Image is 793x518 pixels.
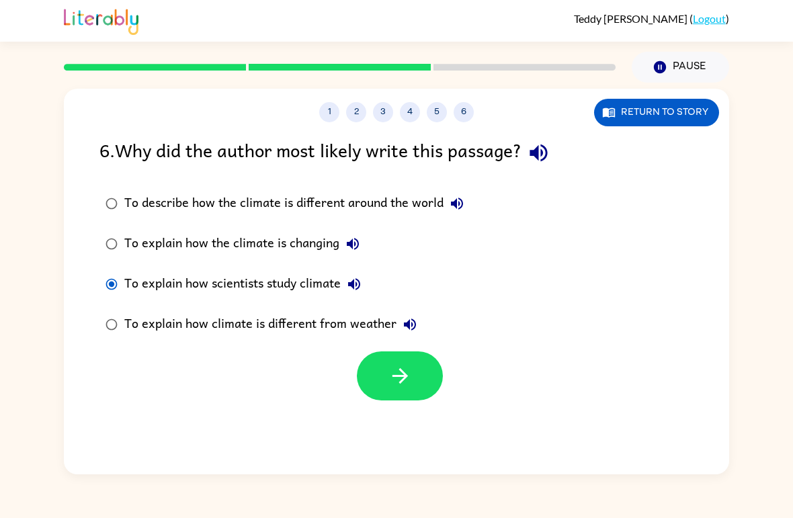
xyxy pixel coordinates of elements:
[124,271,368,298] div: To explain how scientists study climate
[99,136,694,170] div: 6 . Why did the author most likely write this passage?
[64,5,138,35] img: Literably
[574,12,690,25] span: Teddy [PERSON_NAME]
[124,190,470,217] div: To describe how the climate is different around the world
[693,12,726,25] a: Logout
[632,52,729,83] button: Pause
[454,102,474,122] button: 6
[444,190,470,217] button: To describe how the climate is different around the world
[346,102,366,122] button: 2
[574,12,729,25] div: ( )
[427,102,447,122] button: 5
[373,102,393,122] button: 3
[594,99,719,126] button: Return to story
[124,311,423,338] div: To explain how climate is different from weather
[400,102,420,122] button: 4
[341,271,368,298] button: To explain how scientists study climate
[396,311,423,338] button: To explain how climate is different from weather
[319,102,339,122] button: 1
[339,230,366,257] button: To explain how the climate is changing
[124,230,366,257] div: To explain how the climate is changing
